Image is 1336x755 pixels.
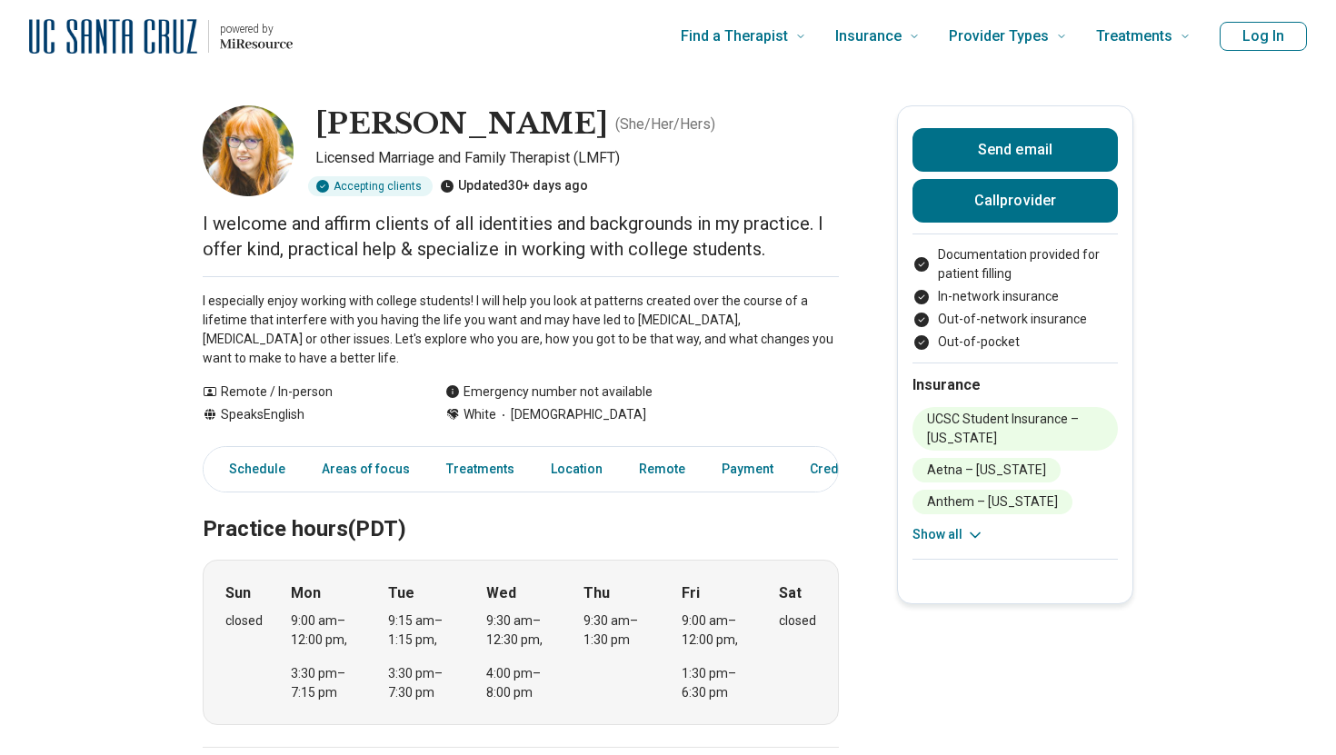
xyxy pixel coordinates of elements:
[711,451,784,488] a: Payment
[315,105,608,144] h1: [PERSON_NAME]
[912,287,1118,306] li: In-network insurance
[628,451,696,488] a: Remote
[912,310,1118,329] li: Out-of-network insurance
[912,333,1118,352] li: Out-of-pocket
[203,560,839,725] div: When does the program meet?
[835,24,902,49] span: Insurance
[486,664,556,702] div: 4:00 pm – 8:00 pm
[583,582,610,604] strong: Thu
[912,458,1061,482] li: Aetna – [US_STATE]
[496,405,646,424] span: [DEMOGRAPHIC_DATA]
[388,611,458,650] div: 9:15 am – 1:15 pm ,
[203,382,409,402] div: Remote / In-person
[440,176,588,196] div: Updated 30+ days ago
[203,105,294,196] img: Terri Drake, Licensed Marriage and Family Therapist (LMFT)
[291,611,361,650] div: 9:00 am – 12:00 pm ,
[291,664,361,702] div: 3:30 pm – 7:15 pm
[203,211,839,262] p: I welcome and affirm clients of all identities and backgrounds in my practice. I offer kind, prac...
[682,664,752,702] div: 1:30 pm – 6:30 pm
[388,664,458,702] div: 3:30 pm – 7:30 pm
[682,582,700,604] strong: Fri
[681,24,788,49] span: Find a Therapist
[1096,24,1172,49] span: Treatments
[435,451,525,488] a: Treatments
[912,128,1118,172] button: Send email
[29,7,293,65] a: Home page
[912,407,1118,451] li: UCSC Student Insurance – [US_STATE]
[682,611,752,650] div: 9:00 am – 12:00 pm ,
[203,292,839,368] p: I especially enjoy working with college students! I will help you look at patterns created over t...
[315,147,839,169] p: Licensed Marriage and Family Therapist (LMFT)
[615,114,715,135] p: ( She/Her/Hers )
[540,451,613,488] a: Location
[445,382,653,402] div: Emergency number not available
[486,611,556,650] div: 9:30 am – 12:30 pm ,
[308,176,433,196] div: Accepting clients
[912,245,1118,283] li: Documentation provided for patient filling
[912,245,1118,352] ul: Payment options
[291,582,321,604] strong: Mon
[779,611,816,631] div: closed
[912,179,1118,223] button: Callprovider
[220,22,293,36] p: powered by
[207,451,296,488] a: Schedule
[779,582,802,604] strong: Sat
[949,24,1049,49] span: Provider Types
[388,582,414,604] strong: Tue
[912,374,1118,396] h2: Insurance
[583,611,653,650] div: 9:30 am – 1:30 pm
[311,451,421,488] a: Areas of focus
[912,490,1072,514] li: Anthem – [US_STATE]
[203,405,409,424] div: Speaks English
[799,451,901,488] a: Credentials
[486,582,516,604] strong: Wed
[912,525,984,544] button: Show all
[203,471,839,545] h2: Practice hours (PDT)
[464,405,496,424] span: White
[225,582,251,604] strong: Sun
[225,611,263,631] div: closed
[1220,22,1307,51] button: Log In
